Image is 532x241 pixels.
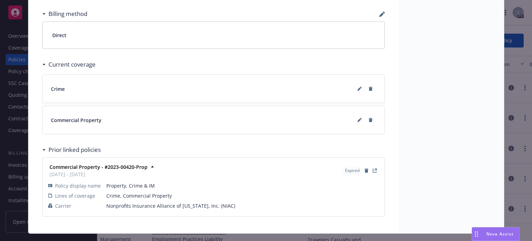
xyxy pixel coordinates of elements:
span: [DATE] - [DATE] [50,171,148,178]
h3: Prior linked policies [48,145,101,154]
span: Commercial Property [51,117,101,124]
h3: Billing method [48,9,87,18]
span: Carrier [55,202,71,209]
div: Direct [43,22,384,49]
span: Crime [51,85,65,93]
span: Lines of coverage [55,192,95,199]
h3: Current coverage [48,60,96,69]
strong: Commercial Property - #2023-00420-Prop [50,164,148,170]
div: Billing method [42,9,87,18]
div: Prior linked policies [42,145,101,154]
span: Nova Assist [486,231,514,237]
div: Current coverage [42,60,96,69]
a: View Policy [371,166,379,175]
button: Nova Assist [472,227,520,241]
span: Policy display name [55,182,101,189]
span: Property, Crime & IM [106,182,379,189]
span: Nonprofits Insurance Alliance of [US_STATE], Inc. (NIAC) [106,202,379,209]
span: Crime, Commercial Property [106,192,379,199]
span: Expired [345,167,360,174]
div: Drag to move [472,227,481,241]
